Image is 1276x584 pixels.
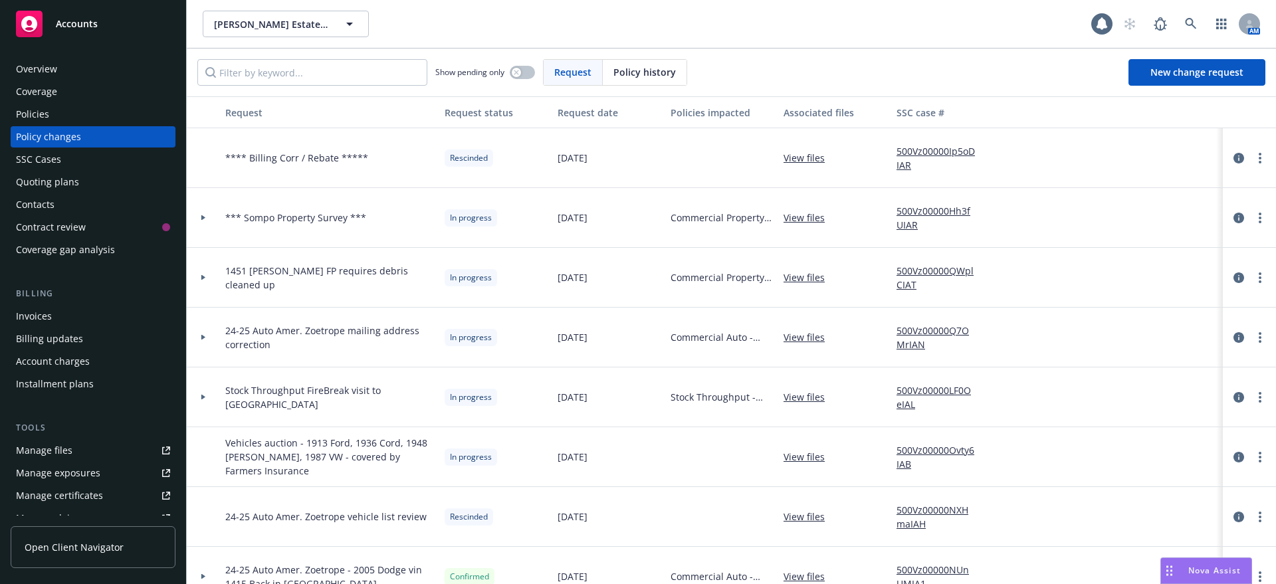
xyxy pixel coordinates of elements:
div: Associated files [784,106,886,120]
a: 500Vz00000Ovty6IAB [897,443,986,471]
div: SSC case # [897,106,986,120]
a: 500Vz00000NXHmaIAH [897,503,986,531]
div: Billing [11,287,175,300]
div: Billing updates [16,328,83,349]
div: Manage exposures [16,462,100,484]
span: Confirmed [450,571,489,583]
span: [DATE] [558,450,587,464]
a: New change request [1128,59,1265,86]
button: Request date [552,96,665,128]
a: Contacts [11,194,175,215]
div: SSC Cases [16,149,61,170]
span: Commercial Property - [STREET_ADDRESS][PERSON_NAME] rebate 10% comm [671,270,773,284]
span: [DATE] [558,270,587,284]
div: Manage files [16,440,72,461]
span: [DATE] [558,390,587,404]
span: [DATE] [558,211,587,225]
a: circleInformation [1231,270,1247,286]
a: 500Vz00000LF0OeIAL [897,383,986,411]
div: Manage claims [16,508,83,529]
span: In progress [450,451,492,463]
a: circleInformation [1231,389,1247,405]
a: Search [1178,11,1204,37]
a: View files [784,569,835,583]
a: circleInformation [1231,150,1247,166]
span: Commercial Property - Rebate comm, AFCO PFA [671,211,773,225]
div: Contract review [16,217,86,238]
span: Show pending only [435,66,504,78]
a: View files [784,510,835,524]
a: Start snowing [1116,11,1143,37]
button: Request [220,96,439,128]
span: [DATE] [558,151,587,165]
div: Toggle Row Expanded [187,427,220,487]
span: 1451 [PERSON_NAME] FP requires debris cleaned up [225,264,434,292]
a: 500Vz00000QWplCIAT [897,264,986,292]
a: Policy changes [11,126,175,147]
span: Nova Assist [1188,565,1241,576]
div: Policies [16,104,49,125]
a: Manage certificates [11,485,175,506]
div: Request status [445,106,547,120]
div: Invoices [16,306,52,327]
span: Request [554,65,591,79]
a: Overview [11,58,175,80]
button: Request status [439,96,552,128]
div: Coverage gap analysis [16,239,115,260]
div: Account charges [16,351,90,372]
span: Commercial Auto - American Zoetr/zero commission [671,330,773,344]
span: Stock Throughput - Other than grapes, zero comm [671,390,773,404]
span: In progress [450,332,492,343]
a: Quoting plans [11,171,175,193]
button: SSC case # [891,96,991,128]
div: Overview [16,58,57,80]
div: Toggle Row Expanded [187,188,220,248]
span: [DATE] [558,569,587,583]
span: Vehicles auction - 1913 Ford, 1936 Cord, 1948 [PERSON_NAME], 1987 VW - covered by Farmers Insurance [225,436,434,478]
span: Accounts [56,19,98,29]
a: 500Vz00000Q7OMrIAN [897,324,986,351]
a: View files [784,450,835,464]
a: Contract review [11,217,175,238]
a: Invoices [11,306,175,327]
div: Manage certificates [16,485,103,506]
span: Rescinded [450,152,488,164]
span: [DATE] [558,510,587,524]
div: Request date [558,106,660,120]
a: 500Vz00000Ip5oDIAR [897,144,986,172]
a: more [1252,330,1268,345]
a: more [1252,509,1268,525]
div: Request [225,106,434,120]
div: Policies impacted [671,106,773,120]
div: Toggle Row Expanded [187,367,220,427]
span: Policy history [613,65,676,79]
span: 24-25 Auto Amer. Zoetrope mailing address correction [225,324,434,351]
span: [PERSON_NAME] Estate Winery, Inc. [214,17,329,31]
span: In progress [450,212,492,224]
div: Toggle Row Expanded [187,308,220,367]
a: more [1252,449,1268,465]
span: In progress [450,272,492,284]
div: Toggle Row Expanded [187,487,220,547]
a: Manage exposures [11,462,175,484]
a: Billing updates [11,328,175,349]
span: [DATE] [558,330,587,344]
a: Installment plans [11,373,175,395]
a: Coverage gap analysis [11,239,175,260]
a: Report a Bug [1147,11,1174,37]
a: more [1252,150,1268,166]
a: View files [784,270,835,284]
a: View files [784,151,835,165]
span: Open Client Navigator [25,540,124,554]
button: Nova Assist [1160,557,1252,584]
a: Switch app [1208,11,1235,37]
span: Rescinded [450,511,488,523]
span: New change request [1150,66,1243,78]
button: Policies impacted [665,96,778,128]
a: View files [784,211,835,225]
div: Installment plans [16,373,94,395]
a: Policies [11,104,175,125]
a: Account charges [11,351,175,372]
div: Tools [11,421,175,435]
a: circleInformation [1231,330,1247,345]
